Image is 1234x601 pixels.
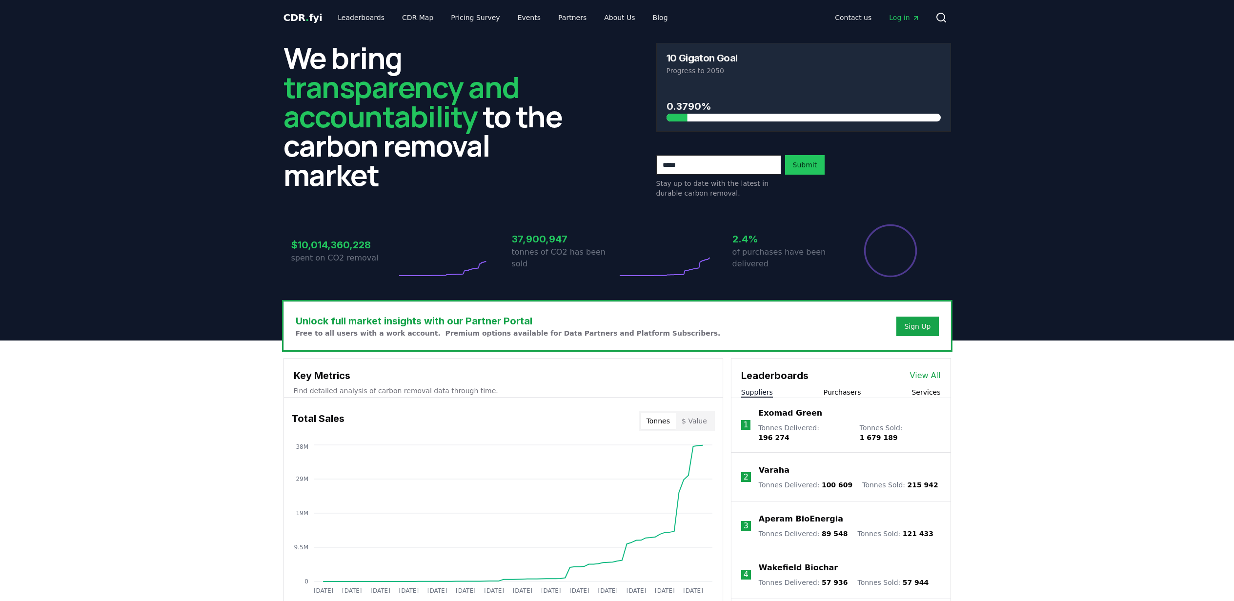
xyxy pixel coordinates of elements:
p: Tonnes Delivered : [758,423,850,442]
p: 2 [744,471,748,483]
p: 4 [744,569,748,581]
a: Wakefield Biochar [759,562,838,574]
p: spent on CO2 removal [291,252,397,264]
a: Sign Up [904,321,931,331]
h3: 0.3790% [667,99,941,114]
tspan: [DATE] [541,587,561,594]
p: 1 [744,419,748,431]
span: 215 942 [907,481,938,489]
span: 57 936 [822,579,848,586]
p: Tonnes Delivered : [759,578,848,587]
a: Aperam BioEnergia [759,513,843,525]
p: of purchases have been delivered [732,246,838,270]
a: Varaha [759,464,789,476]
p: Tonnes Sold : [857,578,929,587]
tspan: [DATE] [512,587,532,594]
h3: Unlock full market insights with our Partner Portal [296,314,721,328]
span: 121 433 [903,530,933,538]
h3: $10,014,360,228 [291,238,397,252]
p: Free to all users with a work account. Premium options available for Data Partners and Platform S... [296,328,721,338]
span: 196 274 [758,434,789,441]
nav: Main [827,9,927,26]
a: Log in [881,9,927,26]
tspan: [DATE] [484,587,504,594]
p: Tonnes Sold : [860,423,941,442]
tspan: [DATE] [626,587,646,594]
span: . [305,12,309,23]
nav: Main [330,9,675,26]
tspan: [DATE] [569,587,589,594]
button: Sign Up [896,317,938,336]
a: Exomad Green [758,407,822,419]
tspan: 19M [296,510,308,517]
span: 100 609 [822,481,852,489]
h3: Total Sales [292,411,344,431]
a: CDR Map [394,9,441,26]
tspan: [DATE] [683,587,703,594]
tspan: 38M [296,443,308,450]
tspan: 9.5M [294,544,308,551]
tspan: [DATE] [598,587,618,594]
a: Partners [550,9,594,26]
button: Submit [785,155,825,175]
a: Events [510,9,548,26]
tspan: 0 [304,578,308,585]
p: Tonnes Delivered : [759,529,848,539]
h3: Key Metrics [294,368,713,383]
tspan: [DATE] [313,587,333,594]
h3: 10 Gigaton Goal [667,53,738,63]
span: Log in [889,13,919,22]
tspan: [DATE] [427,587,447,594]
button: $ Value [676,413,713,429]
tspan: 29M [296,476,308,482]
span: 89 548 [822,530,848,538]
tspan: [DATE] [370,587,390,594]
p: Stay up to date with the latest in durable carbon removal. [656,179,781,198]
a: CDR.fyi [283,11,323,24]
a: Leaderboards [330,9,392,26]
a: Contact us [827,9,879,26]
p: Find detailed analysis of carbon removal data through time. [294,386,713,396]
span: CDR fyi [283,12,323,23]
h2: We bring to the carbon removal market [283,43,578,189]
button: Purchasers [824,387,861,397]
p: Tonnes Sold : [857,529,933,539]
p: 3 [744,520,748,532]
tspan: [DATE] [399,587,419,594]
tspan: [DATE] [655,587,675,594]
h3: 37,900,947 [512,232,617,246]
p: tonnes of CO2 has been sold [512,246,617,270]
h3: Leaderboards [741,368,809,383]
button: Suppliers [741,387,773,397]
a: View All [910,370,941,381]
p: Progress to 2050 [667,66,941,76]
span: 1 679 189 [860,434,898,441]
tspan: [DATE] [456,587,476,594]
button: Services [911,387,940,397]
span: 57 944 [903,579,929,586]
button: Tonnes [641,413,676,429]
a: Blog [645,9,676,26]
a: About Us [596,9,643,26]
span: transparency and accountability [283,67,519,136]
tspan: [DATE] [342,587,362,594]
h3: 2.4% [732,232,838,246]
div: Percentage of sales delivered [863,223,918,278]
p: Tonnes Sold : [862,480,938,490]
a: Pricing Survey [443,9,507,26]
p: Tonnes Delivered : [759,480,852,490]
